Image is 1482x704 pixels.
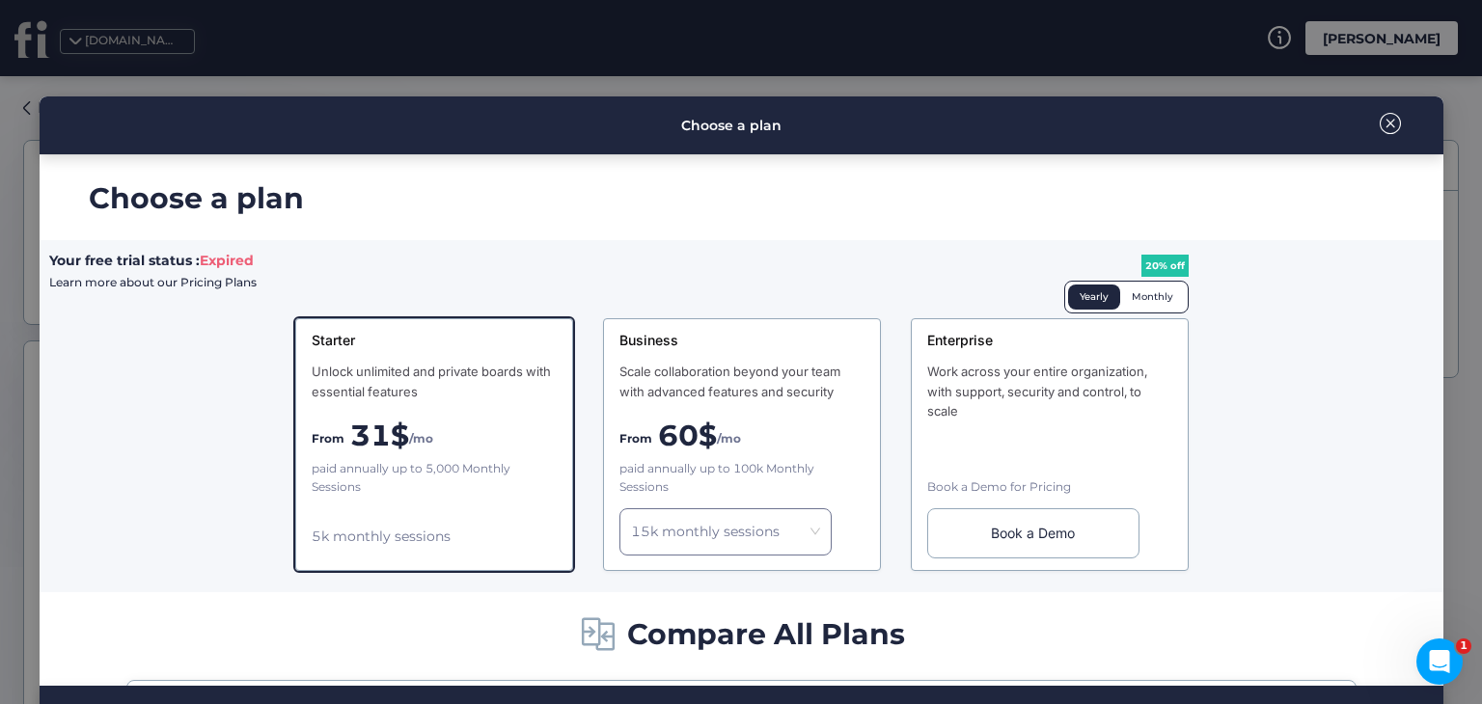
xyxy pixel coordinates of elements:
[926,508,1139,558] div: Book a Demo
[349,413,408,458] span: 31$
[618,362,864,401] div: Scale collaboration beyond your team with advanced features and security
[716,430,740,448] span: /mo
[618,460,864,497] div: paid annually up to 100k Monthly Sessions
[1456,638,1471,654] span: 1
[680,115,781,136] div: Choose a plan
[49,275,257,289] span: Learn more about our Pricing Plans
[311,331,556,350] div: Starter
[311,362,556,401] div: Unlock unlimited and private boards with essential features
[626,611,904,657] span: Compare All Plans
[311,430,343,448] span: From
[408,430,432,448] span: /mo
[926,478,1171,497] div: Book a Demo for Pricing
[657,413,716,458] span: 60$
[1067,284,1119,310] div: Yearly
[618,331,864,350] div: Business
[926,508,1171,558] a: Book a Demo
[1416,638,1463,685] iframe: Intercom live chat
[926,331,1171,350] div: Enterprise
[630,517,819,546] nz-select-item: 15k monthly sessions
[89,176,1443,221] div: Choose a plan
[618,430,651,448] span: From
[926,362,1171,420] div: Work across your entire organization, with support, security and control, to scale
[49,250,257,292] div: Your free trial status :
[1119,284,1184,310] div: Monthly
[49,273,257,290] a: Learn more about our Pricing Plans
[1140,255,1188,278] div: 20% off
[311,460,556,497] div: paid annually up to 5,000 Monthly Sessions
[200,252,254,269] span: Expired
[311,526,556,547] div: 5k monthly sessions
